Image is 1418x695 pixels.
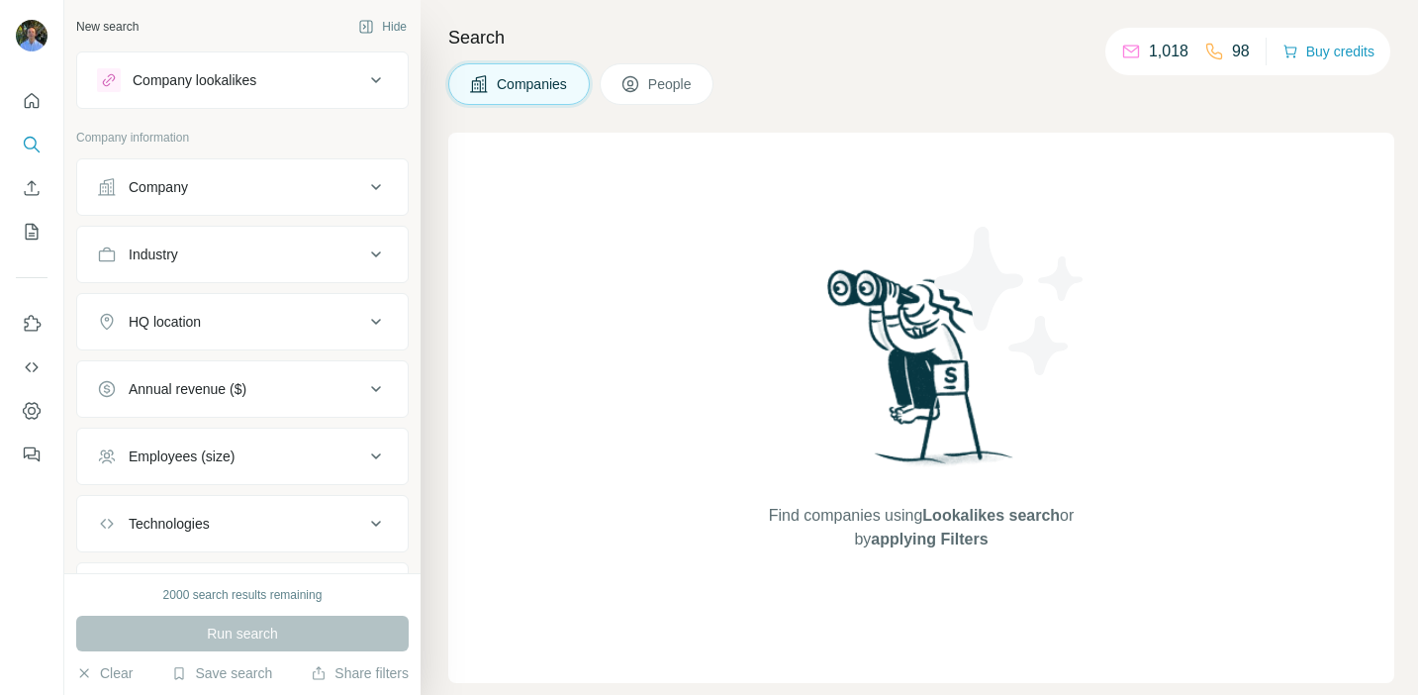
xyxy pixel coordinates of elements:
[77,500,408,547] button: Technologies
[77,163,408,211] button: Company
[763,504,1080,551] span: Find companies using or by
[129,447,235,466] div: Employees (size)
[871,531,988,547] span: applying Filters
[77,231,408,278] button: Industry
[922,507,1060,524] span: Lookalikes search
[171,663,272,683] button: Save search
[448,24,1394,51] h4: Search
[129,245,178,264] div: Industry
[16,214,47,249] button: My lists
[163,586,323,604] div: 2000 search results remaining
[818,264,1024,485] img: Surfe Illustration - Woman searching with binoculars
[77,298,408,346] button: HQ location
[311,663,409,683] button: Share filters
[1149,40,1188,63] p: 1,018
[921,212,1099,390] img: Surfe Illustration - Stars
[77,56,408,104] button: Company lookalikes
[77,365,408,413] button: Annual revenue ($)
[77,433,408,480] button: Employees (size)
[129,514,210,534] div: Technologies
[76,663,133,683] button: Clear
[344,12,421,42] button: Hide
[16,349,47,385] button: Use Surfe API
[497,74,569,94] span: Companies
[16,170,47,206] button: Enrich CSV
[16,127,47,162] button: Search
[16,20,47,51] img: Avatar
[77,567,408,615] button: Keywords
[129,379,246,399] div: Annual revenue ($)
[129,177,188,197] div: Company
[76,129,409,147] p: Company information
[76,18,139,36] div: New search
[16,83,47,119] button: Quick start
[648,74,694,94] span: People
[133,70,256,90] div: Company lookalikes
[1282,38,1374,65] button: Buy credits
[16,437,47,472] button: Feedback
[1232,40,1250,63] p: 98
[16,306,47,342] button: Use Surfe on LinkedIn
[16,393,47,429] button: Dashboard
[129,312,201,332] div: HQ location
